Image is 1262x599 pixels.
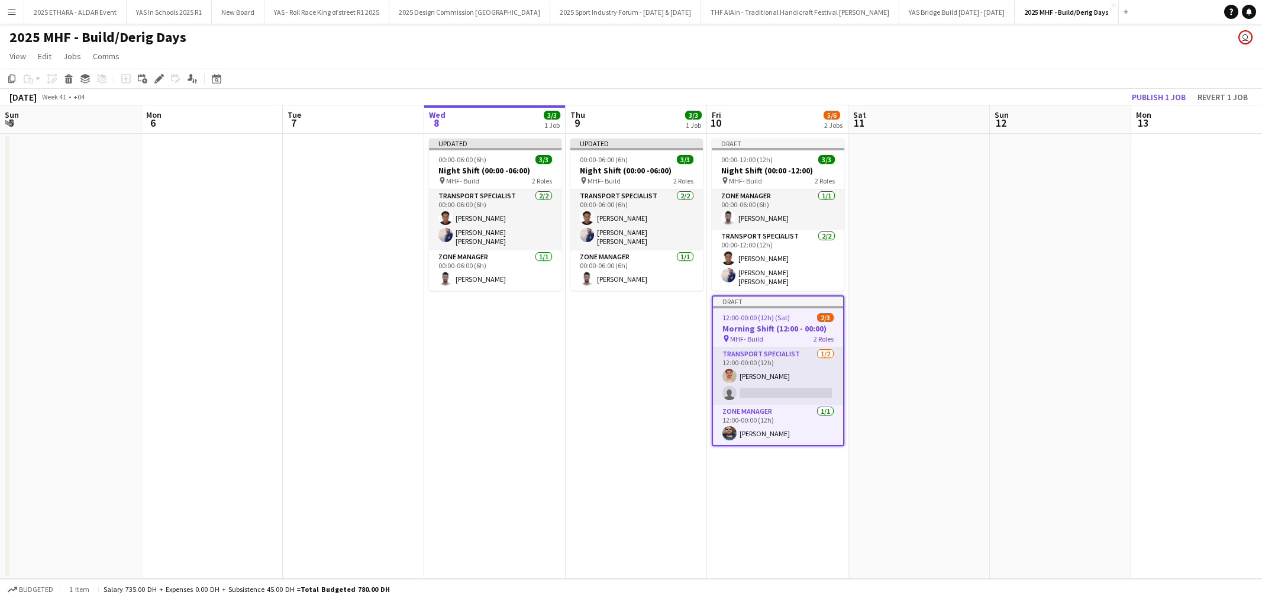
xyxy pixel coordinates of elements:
[712,295,844,446] app-job-card: Draft12:00-00:00 (12h) (Sat)2/3Morning Shift (12:00 - 00:00) MHF- Build2 RolesTransport Specialis...
[63,51,81,62] span: Jobs
[1238,30,1253,44] app-user-avatar: Edward Francowic
[212,1,264,24] button: New Board
[824,111,840,120] span: 5/6
[544,121,560,130] div: 1 Job
[5,110,19,120] span: Sun
[9,28,186,46] h1: 2025 MHF - Build/Derig Days
[127,1,212,24] button: YAS In Schools 2025 R1
[429,189,561,250] app-card-role: Transport Specialist2/200:00-06:00 (6h)[PERSON_NAME][PERSON_NAME] [PERSON_NAME]
[712,139,844,148] div: Draft
[429,165,561,176] h3: Night Shift (00:00 -06:00)
[5,49,31,64] a: View
[712,189,844,230] app-card-role: Zone Manager1/100:00-06:00 (6h)[PERSON_NAME]
[712,110,721,120] span: Fri
[1127,89,1190,105] button: Publish 1 job
[104,585,390,594] div: Salary 735.00 DH + Expenses 0.00 DH + Subsistence 45.00 DH =
[550,1,701,24] button: 2025 Sport Industry Forum - [DATE] & [DATE]
[59,49,86,64] a: Jobs
[570,250,703,291] app-card-role: Zone Manager1/100:00-06:00 (6h)[PERSON_NAME]
[88,49,124,64] a: Comms
[146,110,162,120] span: Mon
[535,155,552,164] span: 3/3
[824,121,843,130] div: 2 Jobs
[721,155,773,164] span: 00:00-12:00 (12h)
[429,139,561,291] app-job-card: Updated00:00-06:00 (6h)3/3Night Shift (00:00 -06:00) MHF- Build2 RolesTransport Specialist2/200:0...
[815,176,835,185] span: 2 Roles
[429,139,561,148] div: Updated
[264,1,389,24] button: YAS - Roll Race King of street R1 2025
[570,189,703,250] app-card-role: Transport Specialist2/200:00-06:00 (6h)[PERSON_NAME][PERSON_NAME] [PERSON_NAME]
[580,155,628,164] span: 00:00-06:00 (6h)
[429,250,561,291] app-card-role: Zone Manager1/100:00-06:00 (6h)[PERSON_NAME]
[730,334,763,343] span: MHF- Build
[427,116,446,130] span: 8
[993,116,1009,130] span: 12
[853,110,866,120] span: Sat
[286,116,301,130] span: 7
[677,155,693,164] span: 3/3
[288,110,301,120] span: Tue
[685,111,702,120] span: 3/3
[544,111,560,120] span: 3/3
[569,116,585,130] span: 9
[38,51,51,62] span: Edit
[65,585,93,594] span: 1 item
[9,91,37,103] div: [DATE]
[93,51,120,62] span: Comms
[995,110,1009,120] span: Sun
[713,405,843,445] app-card-role: Zone Manager1/112:00-00:00 (12h)[PERSON_NAME]
[713,297,843,306] div: Draft
[3,116,19,130] span: 5
[1134,116,1151,130] span: 13
[9,51,26,62] span: View
[1193,89,1253,105] button: Revert 1 job
[686,121,701,130] div: 1 Job
[570,165,703,176] h3: Night Shift (00:00 -06:00)
[570,139,703,291] app-job-card: Updated00:00-06:00 (6h)3/3Night Shift (00:00 -06:00) MHF- Build2 RolesTransport Specialist2/200:0...
[570,139,703,148] div: Updated
[301,585,390,594] span: Total Budgeted 780.00 DH
[39,92,69,101] span: Week 41
[73,92,85,101] div: +04
[33,49,56,64] a: Edit
[429,110,446,120] span: Wed
[713,323,843,334] h3: Morning Shift (12:00 - 00:00)
[438,155,486,164] span: 00:00-06:00 (6h)
[6,583,55,596] button: Budgeted
[1015,1,1119,24] button: 2025 MHF - Build/Derig Days
[712,230,844,291] app-card-role: Transport Specialist2/200:00-12:00 (12h)[PERSON_NAME][PERSON_NAME] [PERSON_NAME]
[814,334,834,343] span: 2 Roles
[532,176,552,185] span: 2 Roles
[1136,110,1151,120] span: Mon
[713,347,843,405] app-card-role: Transport Specialist1/212:00-00:00 (12h)[PERSON_NAME]
[446,176,479,185] span: MHF- Build
[24,1,127,24] button: 2025 ETHARA - ALDAR Event
[899,1,1015,24] button: YAS Bridge Build [DATE] - [DATE]
[570,110,585,120] span: Thu
[818,155,835,164] span: 3/3
[710,116,721,130] span: 10
[144,116,162,130] span: 6
[712,165,844,176] h3: Night Shift (00:00 -12:00)
[588,176,621,185] span: MHF- Build
[817,313,834,322] span: 2/3
[712,139,844,291] app-job-card: Draft00:00-12:00 (12h)3/3Night Shift (00:00 -12:00) MHF- Build2 RolesZone Manager1/100:00-06:00 (...
[389,1,550,24] button: 2025 Design Commission [GEOGRAPHIC_DATA]
[701,1,899,24] button: THF AlAin - Traditional Handicraft Festival [PERSON_NAME]
[729,176,762,185] span: MHF- Build
[673,176,693,185] span: 2 Roles
[851,116,866,130] span: 11
[19,585,53,594] span: Budgeted
[722,313,790,322] span: 12:00-00:00 (12h) (Sat)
